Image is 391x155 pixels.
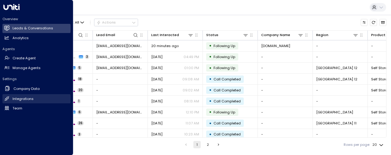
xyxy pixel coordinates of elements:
div: Region [316,32,358,38]
span: Following Up [214,65,235,70]
span: Call Completed [214,88,241,93]
p: 01:00 PM [184,65,199,70]
label: Rows per page: [344,142,370,147]
button: Go to next page [215,141,222,148]
span: Call Completed [214,77,241,82]
h2: Agents [2,46,71,51]
p: 11:07 AM [185,121,199,126]
td: - [258,118,313,129]
div: Last Interacted [151,32,179,38]
button: Customize [361,19,368,26]
div: • [209,130,212,138]
h2: Overview [2,17,71,21]
span: Dublin 12 [316,65,357,70]
span: Refresh [370,19,377,26]
td: - [93,96,148,106]
button: Archived Leads [379,19,386,26]
span: Call Completed [214,99,241,104]
span: Yesterday [151,77,163,82]
td: - [258,129,313,140]
span: Sep 15, 2025 [151,110,163,115]
td: - [93,85,148,95]
div: • [209,64,212,72]
div: Button group with a nested menu [94,19,138,26]
button: Actions [94,19,138,26]
span: 3 [77,132,82,137]
span: 20 [77,88,84,92]
td: - [93,129,148,140]
p: 10:23 AM [184,132,199,137]
h2: Settings [2,76,71,81]
td: - [93,74,148,84]
span: onboarding@hubspot.com [96,54,144,59]
h2: Company Data [13,86,40,91]
span: Dublin 12 [316,77,357,82]
td: - [258,52,313,62]
td: - [93,118,148,129]
span: Belfast [316,110,353,115]
div: • [209,75,212,83]
td: - [258,107,313,118]
td: - [313,40,368,51]
span: Following Up [214,54,235,59]
td: - [313,129,368,140]
span: rayan.habbab@gmail.com [96,110,144,115]
span: 6 [77,110,82,114]
td: - [313,52,368,62]
div: Last Interacted [151,32,193,38]
h2: Create Agent [13,56,36,61]
div: Status [206,32,218,38]
span: Following Up [214,110,235,115]
a: Integrations [2,94,71,103]
div: • [209,108,212,116]
a: Manage Agents [2,63,71,72]
span: 26 [77,121,84,125]
span: 18 [77,77,83,81]
span: 5 [77,66,82,70]
span: Following Up [214,43,235,48]
span: Sep 12, 2025 [151,132,163,137]
td: - [313,85,368,95]
div: 20 [372,141,385,149]
button: Go to page 2 [204,141,211,148]
h2: Leads & Conversations [13,26,53,31]
span: Dublin 11 [316,121,356,126]
div: • [209,42,212,50]
span: Yesterday [151,65,163,70]
span: Call Completed [214,132,241,137]
p: 09:08 AM [182,77,199,82]
span: Sep 15, 2025 [151,121,163,126]
p: 04:49 PM [184,54,199,59]
span: Yesterday [151,99,163,104]
div: • [209,86,212,94]
span: rayan.habbab@gmail.com [96,65,144,70]
div: Product [371,32,386,38]
p: 08:13 AM [184,99,199,104]
span: 3 [85,55,89,59]
h2: Integrations [13,96,34,101]
a: Create Agent [2,54,71,63]
div: Lead Email [96,32,138,38]
button: page 1 [193,141,201,148]
a: Leads & Conversations [2,24,71,33]
div: Status [206,32,248,38]
a: Analytics [2,33,71,42]
span: Yesterday [151,88,163,93]
div: Actions [97,20,116,24]
span: Yesterday [151,54,163,59]
h2: Manage Agents [13,65,41,71]
td: - [258,74,313,84]
span: Call Completed [214,121,241,126]
td: - [313,96,368,106]
div: • [209,119,212,127]
div: Lead Email [96,32,115,38]
span: noreply@hubspot.com [96,43,144,48]
td: - [258,63,313,73]
h2: Team [13,106,22,111]
p: 12:10 PM [186,110,199,115]
div: Company Name [261,32,290,38]
h2: Analytics [13,35,29,41]
div: Company Name [261,32,303,38]
span: All [75,20,79,24]
td: - [258,96,313,106]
